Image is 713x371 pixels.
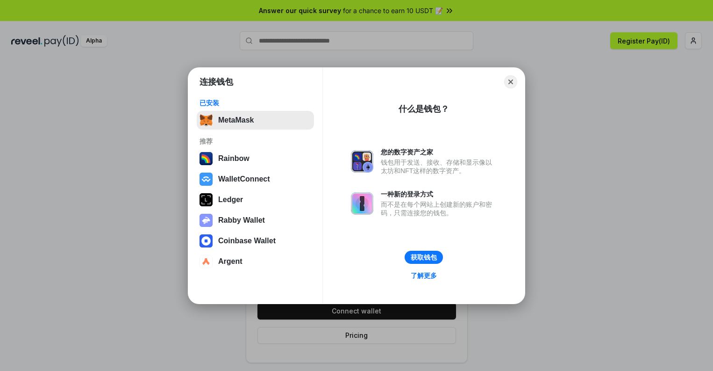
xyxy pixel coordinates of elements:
button: Rainbow [197,149,314,168]
button: Argent [197,252,314,271]
div: 了解更多 [411,271,437,280]
div: 获取钱包 [411,253,437,262]
div: Rabby Wallet [218,216,265,225]
img: svg+xml,%3Csvg%20width%3D%2228%22%20height%3D%2228%22%20viewBox%3D%220%200%2028%2028%22%20fill%3D... [200,173,213,186]
div: 一种新的登录方式 [381,190,497,198]
div: MetaMask [218,116,254,124]
div: 您的数字资产之家 [381,148,497,156]
div: WalletConnect [218,175,270,183]
h1: 连接钱包 [200,76,233,87]
button: 获取钱包 [405,251,443,264]
button: Close [504,75,517,88]
img: svg+xml,%3Csvg%20width%3D%2228%22%20height%3D%2228%22%20viewBox%3D%220%200%2028%2028%22%20fill%3D... [200,234,213,247]
div: 而不是在每个网站上创建新的账户和密码，只需连接您的钱包。 [381,200,497,217]
div: 已安装 [200,99,311,107]
div: 什么是钱包？ [399,103,449,115]
img: svg+xml,%3Csvg%20fill%3D%22none%22%20height%3D%2233%22%20viewBox%3D%220%200%2035%2033%22%20width%... [200,114,213,127]
div: Rainbow [218,154,250,163]
button: Coinbase Wallet [197,232,314,250]
img: svg+xml,%3Csvg%20xmlns%3D%22http%3A%2F%2Fwww.w3.org%2F2000%2Fsvg%22%20fill%3D%22none%22%20viewBox... [200,214,213,227]
a: 了解更多 [405,269,442,282]
button: Ledger [197,190,314,209]
img: svg+xml,%3Csvg%20xmlns%3D%22http%3A%2F%2Fwww.w3.org%2F2000%2Fsvg%22%20fill%3D%22none%22%20viewBox... [351,192,373,215]
button: Rabby Wallet [197,211,314,230]
img: svg+xml,%3Csvg%20xmlns%3D%22http%3A%2F%2Fwww.w3.org%2F2000%2Fsvg%22%20width%3D%2228%22%20height%3... [200,193,213,206]
div: Argent [218,257,242,266]
button: MetaMask [197,111,314,130]
img: svg+xml,%3Csvg%20xmlns%3D%22http%3A%2F%2Fwww.w3.org%2F2000%2Fsvg%22%20fill%3D%22none%22%20viewBox... [351,150,373,173]
div: Ledger [218,196,243,204]
div: 推荐 [200,137,311,145]
div: 钱包用于发送、接收、存储和显示像以太坊和NFT这样的数字资产。 [381,158,497,175]
div: Coinbase Wallet [218,237,276,245]
button: WalletConnect [197,170,314,189]
img: svg+xml,%3Csvg%20width%3D%2228%22%20height%3D%2228%22%20viewBox%3D%220%200%2028%2028%22%20fill%3D... [200,255,213,268]
img: svg+xml,%3Csvg%20width%3D%22120%22%20height%3D%22120%22%20viewBox%3D%220%200%20120%20120%22%20fil... [200,152,213,165]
